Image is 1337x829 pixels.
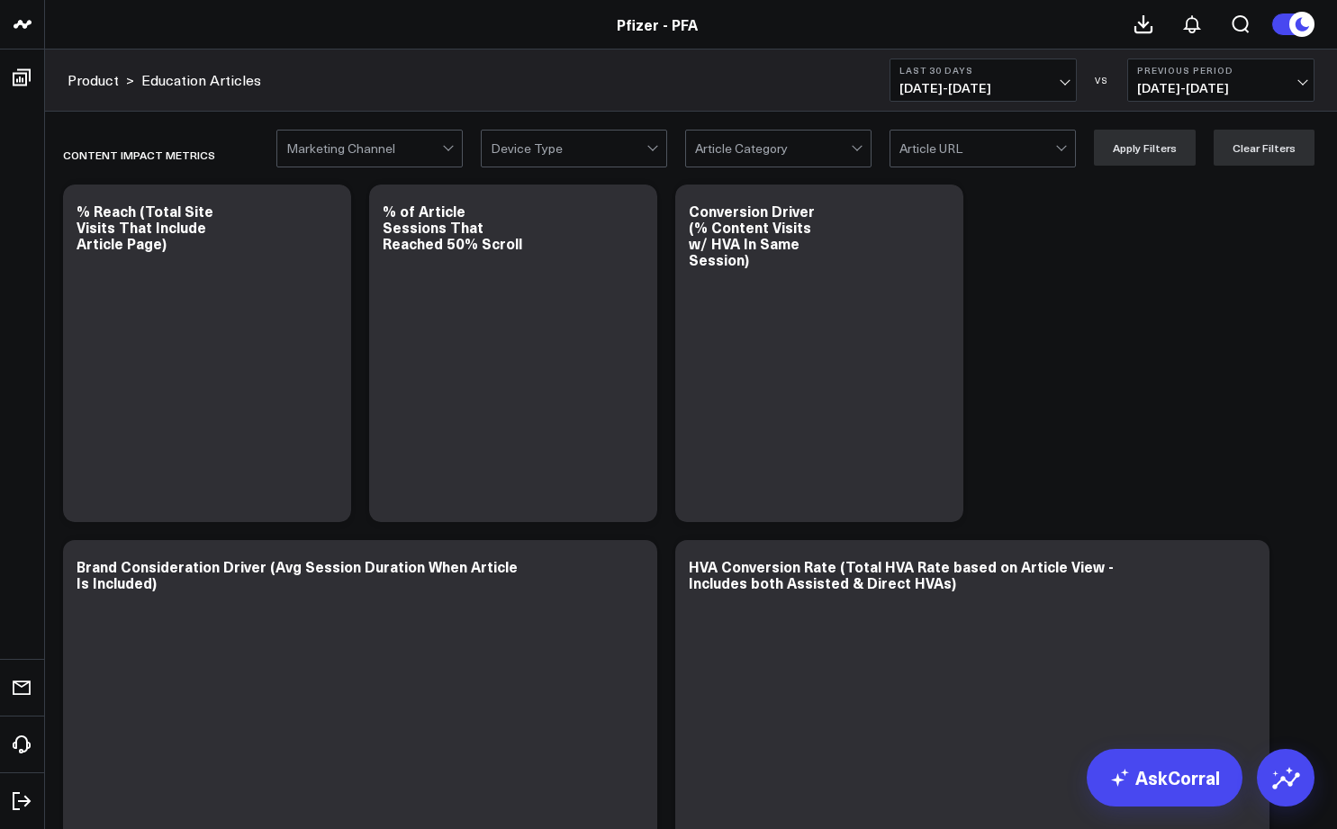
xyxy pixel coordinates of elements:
[63,134,215,176] div: Content Impact Metrics
[77,556,518,592] div: Brand Consideration Driver (Avg Session Duration When Article Is Included)
[1086,75,1118,86] div: VS
[1214,130,1314,166] button: Clear Filters
[383,201,522,253] div: % of Article Sessions That Reached 50% Scroll
[899,65,1067,76] b: Last 30 Days
[141,70,261,90] a: Education Articles
[1127,59,1314,102] button: Previous Period[DATE]-[DATE]
[68,70,119,90] a: Product
[890,59,1077,102] button: Last 30 Days[DATE]-[DATE]
[689,201,815,269] div: Conversion Driver (% Content Visits w/ HVA In Same Session)
[689,556,1114,592] div: HVA Conversion Rate (Total HVA Rate based on Article View - Includes both Assisted & Direct HVAs)
[1137,81,1305,95] span: [DATE] - [DATE]
[1137,65,1305,76] b: Previous Period
[1094,130,1196,166] button: Apply Filters
[617,14,698,34] a: Pfizer - PFA
[899,81,1067,95] span: [DATE] - [DATE]
[1087,749,1242,806] a: AskCorral
[68,70,134,90] div: >
[77,201,213,253] div: % Reach (Total Site Visits That Include Article Page)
